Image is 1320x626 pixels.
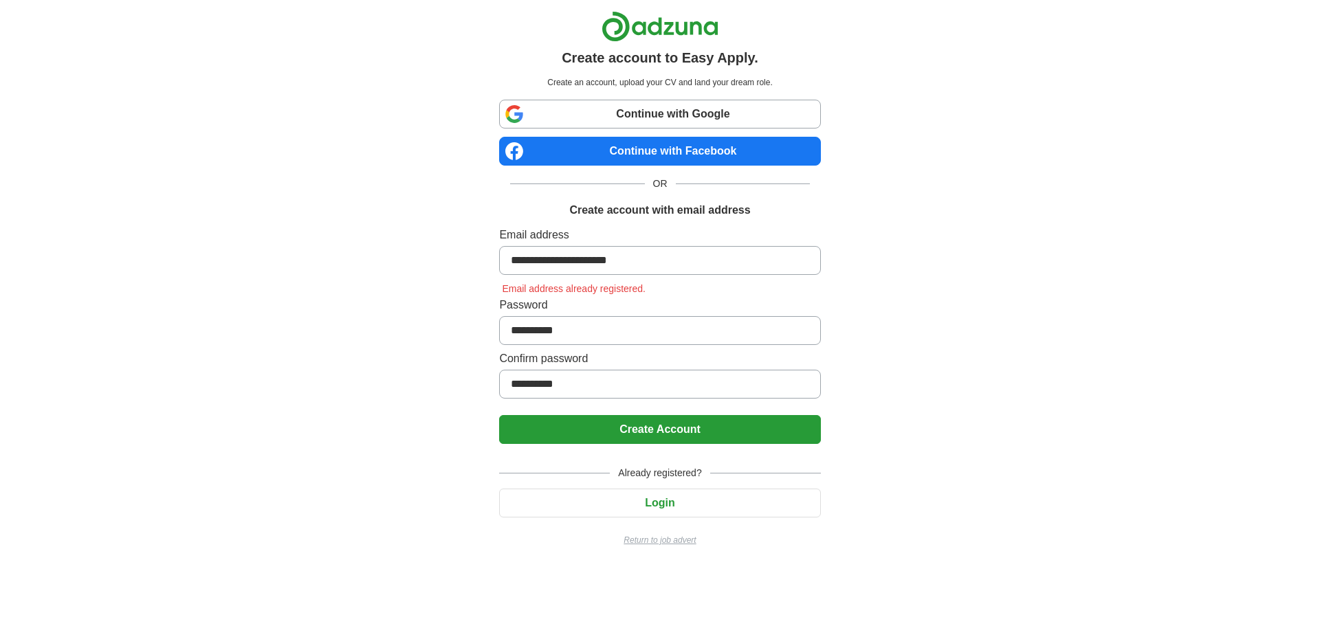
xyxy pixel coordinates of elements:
img: Adzuna logo [602,11,718,42]
a: Login [499,497,820,508]
label: Confirm password [499,350,820,367]
label: Email address [499,227,820,243]
a: Return to job advert [499,534,820,546]
label: Password [499,297,820,313]
h1: Create account with email address [569,202,750,219]
span: Email address already registered. [499,283,648,294]
a: Continue with Facebook [499,137,820,166]
button: Login [499,489,820,517]
p: Create an account, upload your CV and land your dream role. [502,76,817,89]
span: OR [645,177,676,191]
h1: Create account to Easy Apply. [562,47,758,68]
a: Continue with Google [499,100,820,128]
span: Already registered? [610,466,709,480]
button: Create Account [499,415,820,444]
